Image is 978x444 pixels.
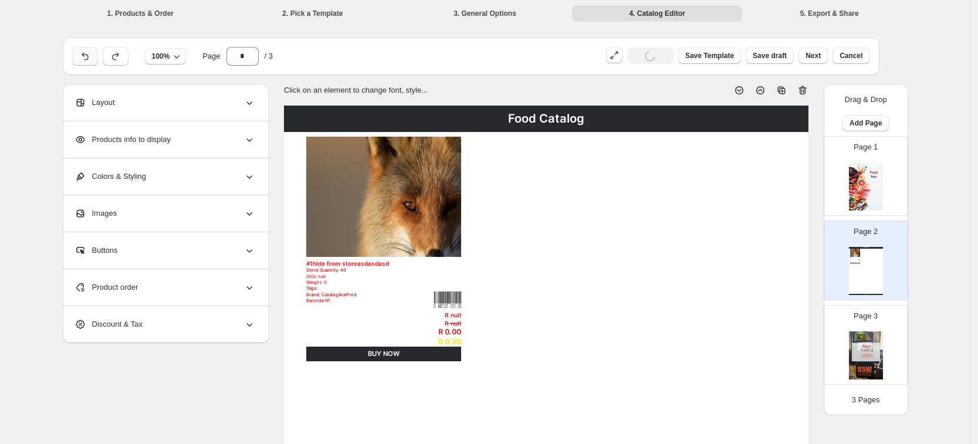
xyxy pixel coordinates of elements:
span: Save draft [753,51,787,60]
span: Buttons [75,245,118,256]
div: Barcode №: [850,259,857,260]
div: BUY NOW [306,347,461,361]
span: Discount & Tax [75,318,143,330]
div: SKU: null [306,274,414,279]
p: Page 3 [854,310,878,322]
img: cover page [849,331,883,379]
span: Images [75,208,117,219]
span: Layout [75,97,115,109]
span: Colors & Styling [75,171,146,182]
div: Weight: 0 [306,280,414,285]
p: Page 1 [854,141,878,153]
span: Cancel [840,51,862,60]
img: barcode [434,291,461,308]
div: R 0.00 [857,262,860,263]
div: Brand: CatalogAceProd [306,292,414,297]
div: R null [406,311,461,318]
div: Page 3cover page [824,305,908,385]
div: Stock Quantity: 40 [306,267,414,273]
div: Barcode №: [306,298,414,303]
span: Product order [75,282,138,293]
div: #1hide from storeasdasdasd [306,260,414,267]
button: Add Page [842,115,889,131]
div: R 0.00 [406,327,461,336]
button: Save Template [678,48,741,64]
span: 100% [152,52,170,61]
div: BUY NOW [850,263,860,264]
div: R null [406,320,461,327]
div: #1hide from storeasdasdasd [850,257,857,257]
p: 3 Pages [852,394,880,406]
div: Food Catalog [849,247,883,249]
span: Page [202,50,220,62]
span: Products info to display [75,134,171,145]
p: Page 2 [854,226,878,238]
button: 100% [145,48,187,65]
button: Cancel [833,48,869,64]
img: barcode [858,259,860,260]
div: Tags: [306,286,414,291]
div: Food Catalog | Page undefined [849,294,883,295]
div: R 0.00 [406,337,461,346]
span: / 3 [265,50,273,62]
span: Add Page [850,118,882,128]
span: Save Template [685,51,734,60]
button: Next [798,48,828,64]
div: Page 1cover page [824,136,908,216]
button: Save draft [746,48,794,64]
img: primaryImage [306,137,461,257]
div: Food Catalog [284,106,808,132]
p: Click on an element to change font, style... [284,84,428,96]
p: Drag & Drop [845,94,887,106]
img: cover page [849,162,883,211]
img: primaryImage [850,249,860,256]
div: Page 2Food CatalogprimaryImagebarcode#1hide from storeasdasdasdStock Quantity: 40SKU: nullWeight:... [824,221,908,300]
span: Next [806,51,821,60]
